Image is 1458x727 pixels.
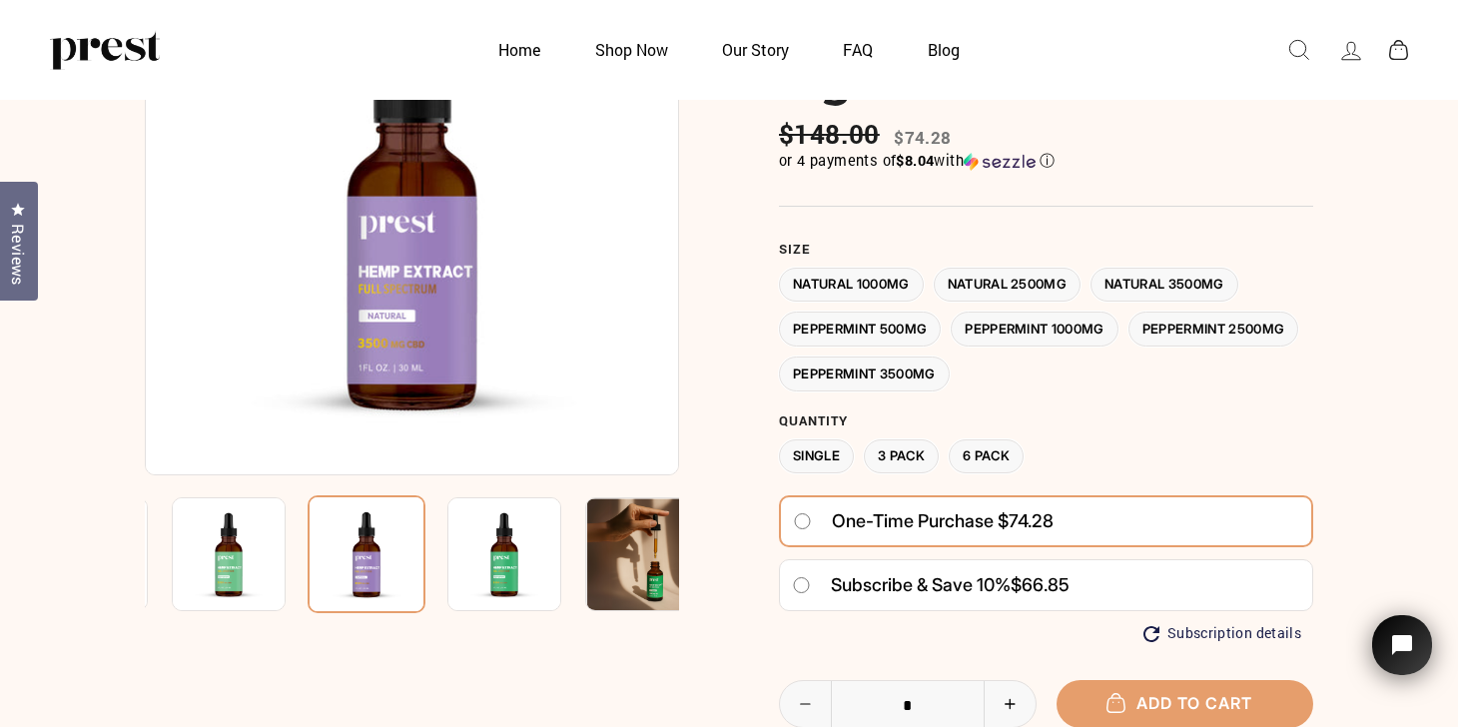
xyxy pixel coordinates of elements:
[779,119,885,150] span: $148.00
[1128,312,1299,347] label: Peppermint 2500MG
[1167,625,1301,642] span: Subscription details
[1057,680,1314,727] button: Add to cart
[779,242,1313,258] label: Size
[984,681,1036,727] button: Increase item quantity by one
[894,126,951,149] span: $74.28
[1116,693,1252,713] span: Add to cart
[447,497,561,611] img: CBD HEMP OIL 1 Ingredient
[780,681,832,727] button: Reduce item quantity by one
[5,224,31,286] span: Reviews
[779,357,950,391] label: Peppermint 3500MG
[172,497,286,611] img: CBD HEMP OIL 1 Ingredient
[779,14,1313,104] h1: CBD HEMP OIL 1 Ingredient
[779,312,941,347] label: Peppermint 500MG
[50,30,160,70] img: PREST ORGANICS
[831,574,1011,595] span: Subscribe & save 10%
[779,268,924,303] label: Natural 1000MG
[951,312,1118,347] label: Peppermint 1000MG
[473,30,565,69] a: Home
[308,495,425,613] img: CBD HEMP OIL 1 Ingredient
[864,439,939,474] label: 3 Pack
[779,439,854,474] label: Single
[949,439,1024,474] label: 6 Pack
[793,513,812,529] input: One-time purchase $74.28
[903,30,985,69] a: Blog
[585,497,699,611] img: CBD HEMP OIL 1 Ingredient
[1143,625,1301,642] button: Subscription details
[570,30,693,69] a: Shop Now
[792,577,811,593] input: Subscribe & save 10%$66.85
[1011,574,1070,595] span: $66.85
[779,151,1313,171] div: or 4 payments of$8.04withSezzle Click to learn more about Sezzle
[473,30,985,69] ul: Primary
[934,268,1082,303] label: Natural 2500MG
[896,151,934,170] span: $8.04
[818,30,898,69] a: FAQ
[1346,587,1458,727] iframe: Tidio Chat
[832,503,1054,539] span: One-time purchase $74.28
[779,413,1313,429] label: Quantity
[964,153,1036,171] img: Sezzle
[697,30,814,69] a: Our Story
[1091,268,1238,303] label: Natural 3500MG
[779,151,1313,171] div: or 4 payments of with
